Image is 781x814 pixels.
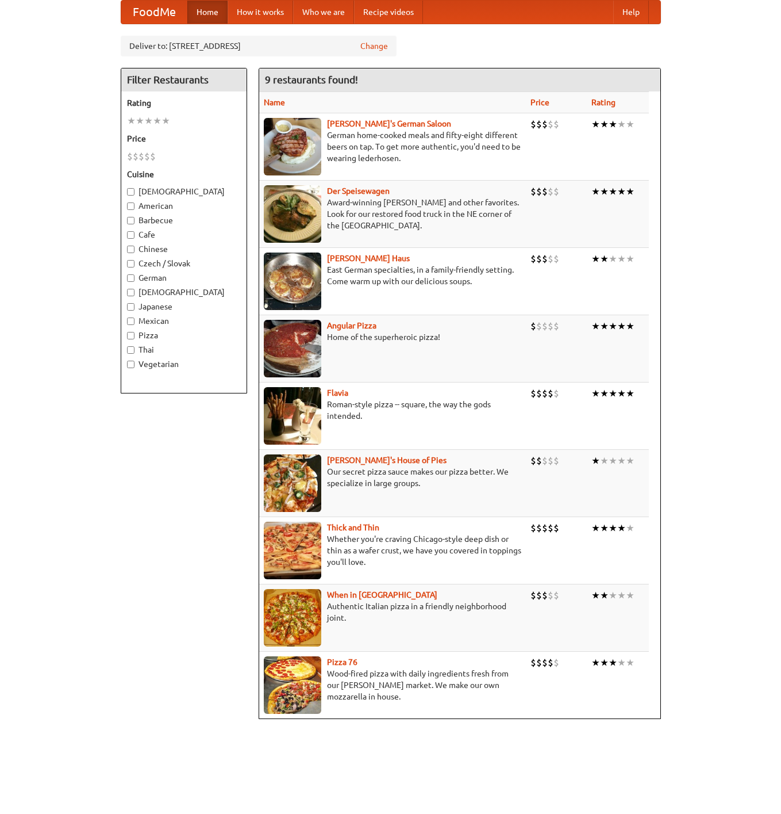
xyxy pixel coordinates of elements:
li: ★ [600,320,609,333]
li: ★ [626,320,634,333]
p: German home-cooked meals and fifty-eight different beers on tap. To get more authentic, you'd nee... [264,129,521,164]
a: Who we are [293,1,354,24]
input: American [127,202,134,210]
li: ★ [626,253,634,265]
li: $ [553,320,559,333]
a: Angular Pizza [327,321,376,330]
li: $ [542,589,548,602]
a: When in [GEOGRAPHIC_DATA] [327,590,437,599]
img: pizza76.jpg [264,656,321,714]
li: ★ [617,253,626,265]
li: ★ [626,522,634,534]
li: ★ [609,589,617,602]
li: ★ [617,320,626,333]
a: Help [613,1,649,24]
li: ★ [609,253,617,265]
input: Thai [127,346,134,354]
input: Mexican [127,318,134,325]
label: Japanese [127,301,241,312]
a: Thick and Thin [327,523,379,532]
li: ★ [609,185,617,198]
li: $ [150,150,156,163]
a: Rating [591,98,615,107]
a: FoodMe [121,1,187,24]
li: ★ [617,185,626,198]
li: $ [548,656,553,669]
li: $ [548,387,553,400]
li: ★ [600,253,609,265]
li: $ [536,185,542,198]
li: ★ [626,387,634,400]
input: [DEMOGRAPHIC_DATA] [127,289,134,296]
li: $ [530,320,536,333]
label: Cafe [127,229,241,240]
li: ★ [600,185,609,198]
li: $ [542,320,548,333]
input: Pizza [127,332,134,339]
label: Mexican [127,315,241,327]
a: Price [530,98,549,107]
li: $ [536,454,542,467]
li: ★ [626,185,634,198]
li: ★ [127,114,136,127]
li: $ [530,253,536,265]
li: ★ [609,656,617,669]
a: Der Speisewagen [327,186,390,196]
input: Cafe [127,231,134,239]
li: $ [144,150,150,163]
li: ★ [617,454,626,467]
input: Czech / Slovak [127,260,134,267]
p: Award-winning [PERSON_NAME] and other favorites. Look for our restored food truck in the NE corne... [264,197,521,231]
li: $ [553,656,559,669]
li: $ [536,118,542,131]
img: esthers.jpg [264,118,321,175]
li: ★ [161,114,170,127]
li: $ [548,454,553,467]
li: $ [138,150,144,163]
ng-pluralize: 9 restaurants found! [265,74,358,85]
li: ★ [591,454,600,467]
li: $ [542,253,548,265]
input: Barbecue [127,217,134,224]
li: ★ [609,454,617,467]
li: $ [553,387,559,400]
li: $ [553,253,559,265]
p: Whether you're craving Chicago-style deep dish or thin as a wafer crust, we have you covered in t... [264,533,521,568]
li: ★ [626,454,634,467]
a: Home [187,1,228,24]
li: ★ [609,118,617,131]
li: $ [542,656,548,669]
li: ★ [591,320,600,333]
a: Flavia [327,388,348,398]
li: $ [542,185,548,198]
a: [PERSON_NAME]'s German Saloon [327,119,451,128]
li: ★ [617,656,626,669]
li: $ [536,589,542,602]
li: ★ [617,387,626,400]
li: ★ [591,185,600,198]
li: ★ [600,589,609,602]
li: ★ [617,118,626,131]
h5: Cuisine [127,169,241,180]
label: American [127,200,241,212]
li: $ [548,522,553,534]
input: Vegetarian [127,361,134,368]
li: ★ [591,253,600,265]
a: [PERSON_NAME]'s House of Pies [327,456,447,465]
li: $ [542,118,548,131]
li: $ [548,320,553,333]
li: $ [536,320,542,333]
img: angular.jpg [264,320,321,377]
b: Pizza 76 [327,658,357,667]
li: ★ [136,114,144,127]
li: $ [553,454,559,467]
img: wheninrome.jpg [264,589,321,647]
li: $ [536,522,542,534]
li: $ [553,185,559,198]
li: $ [548,118,553,131]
